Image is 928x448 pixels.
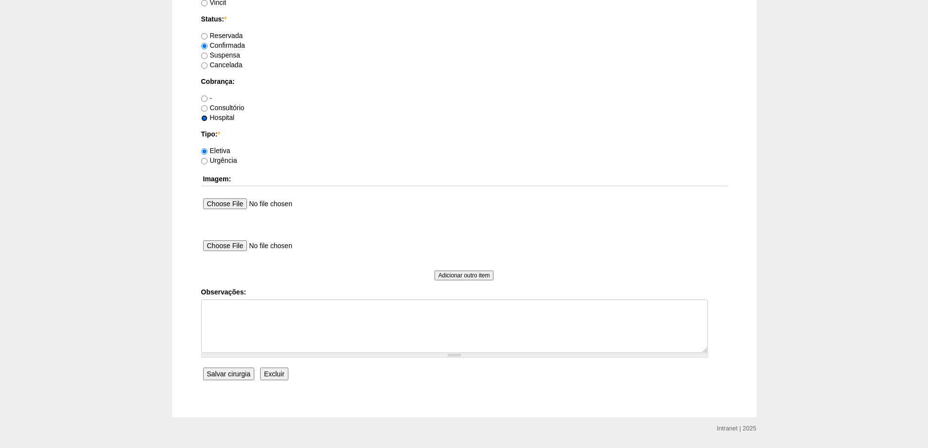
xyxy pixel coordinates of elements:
input: Eletiva [201,148,208,155]
label: Confirmada [201,41,245,49]
label: Suspensa [201,51,240,59]
label: Observações: [201,287,727,297]
input: Cancelada [201,62,208,69]
input: Suspensa [201,53,208,59]
label: Reservada [201,32,243,39]
span: Este campo é obrigatório. [217,130,220,138]
label: - [201,94,212,102]
label: Tipo: [201,129,727,139]
label: Consultório [201,104,245,112]
label: Cobrança: [201,77,727,86]
span: Este campo é obrigatório. [224,15,227,23]
label: Status: [201,14,727,24]
input: Urgência [201,158,208,164]
input: Reservada [201,33,208,39]
label: Hospital [201,114,235,121]
label: Eletiva [201,147,230,155]
div: Intranet | 2025 [717,424,757,433]
input: - [201,96,208,102]
input: Consultório [201,105,208,112]
input: Salvar cirurgia [203,368,254,380]
th: Imagem: [201,172,727,186]
input: Hospital [201,115,208,121]
input: Adicionar outro item [435,271,494,280]
label: Cancelada [201,61,243,69]
label: Urgência [201,156,237,164]
input: Confirmada [201,43,208,49]
input: Excluir [260,368,288,380]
